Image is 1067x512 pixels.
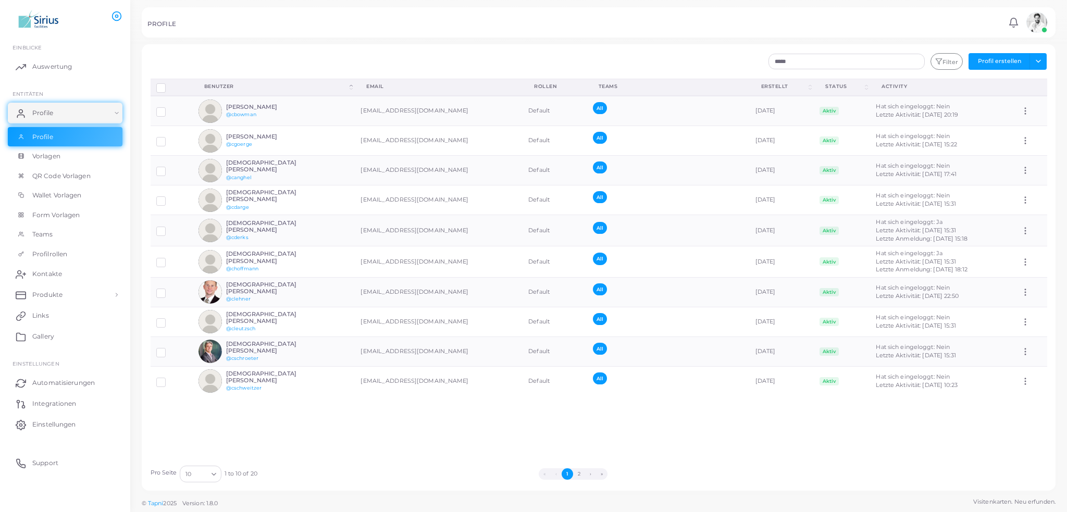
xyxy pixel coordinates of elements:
td: [DATE] [750,96,814,126]
th: Row-selection [151,79,193,96]
span: All [593,102,607,114]
img: avatar [198,310,222,333]
span: Aktiv [820,377,839,385]
span: Hat sich eingeloggt: Nein [876,192,950,199]
span: Einstellungen [32,420,76,429]
span: Letzte Aktivität: [DATE] 20:19 [876,111,958,118]
a: @cgoerge [226,141,252,147]
div: Teams [599,83,738,90]
a: avatar [1023,12,1050,33]
span: Letzte Aktivität: [DATE] 15:31 [876,322,956,329]
span: Hat sich eingeloggt: Nein [876,132,950,140]
a: @cleutzsch [226,326,255,331]
span: QR Code Vorlagen [32,171,91,181]
img: avatar [198,189,222,212]
td: Default [523,246,587,278]
span: Hat sich eingeloggt: Ja [876,249,942,257]
span: All [593,313,607,325]
a: Tapni [148,499,164,507]
h6: [DEMOGRAPHIC_DATA][PERSON_NAME] [226,341,303,354]
h6: [DEMOGRAPHIC_DATA][PERSON_NAME] [226,220,303,233]
a: Gallery [8,326,122,347]
h6: [DEMOGRAPHIC_DATA][PERSON_NAME] [226,281,303,295]
img: avatar [198,129,222,153]
td: [DATE] [750,156,814,185]
span: Version: 1.8.0 [182,499,218,507]
img: avatar [198,250,222,273]
a: @canghel [226,174,252,180]
span: Letzte Aktivität: [DATE] 15:31 [876,200,956,207]
a: @cschroeter [226,355,258,361]
img: avatar [198,369,222,393]
h6: [DEMOGRAPHIC_DATA][PERSON_NAME] [226,159,303,173]
span: All [593,372,607,384]
td: Default [523,215,587,246]
span: Hat sich eingeloggt: Nein [876,284,950,291]
a: @cderks [226,234,249,240]
span: Integrationen [32,399,76,408]
span: Aktiv [820,136,839,145]
h5: PROFILE [147,20,176,28]
div: Search for option [180,466,221,482]
ul: Pagination [257,468,889,480]
span: Aktiv [820,257,839,266]
a: Profile [8,127,122,147]
span: Profile [32,132,53,142]
span: All [593,222,607,234]
span: Gallery [32,332,54,341]
a: Teams [8,224,122,244]
td: Default [523,156,587,185]
td: [EMAIL_ADDRESS][DOMAIN_NAME] [355,336,523,366]
td: [DATE] [750,126,814,156]
span: All [593,253,607,265]
span: All [593,283,607,295]
div: Rollen [534,83,576,90]
td: [EMAIL_ADDRESS][DOMAIN_NAME] [355,366,523,396]
button: Profil erstellen [969,53,1030,70]
span: Aktiv [820,196,839,204]
a: Support [8,453,122,473]
span: Aktiv [820,107,839,115]
span: All [593,343,607,355]
td: [EMAIL_ADDRESS][DOMAIN_NAME] [355,246,523,278]
span: Teams [32,230,53,239]
td: Default [523,126,587,156]
span: Profile [32,108,53,118]
a: @choffmann [226,266,258,271]
td: [DATE] [750,215,814,246]
h6: [PERSON_NAME] [226,133,303,140]
a: Profile [8,103,122,123]
img: avatar [198,280,222,304]
span: Profilrollen [32,249,67,259]
span: Letzte Aktivität: [DATE] 15:22 [876,141,957,148]
span: Auswertung [32,62,72,71]
img: avatar [198,99,222,123]
div: activity [882,83,1003,90]
span: Automatisierungen [32,378,95,388]
td: [DATE] [750,246,814,278]
span: Hat sich eingeloggt: Nein [876,373,950,380]
td: [EMAIL_ADDRESS][DOMAIN_NAME] [355,126,523,156]
td: [DATE] [750,185,814,215]
span: Aktiv [820,166,839,174]
a: Links [8,305,122,326]
span: 10 [185,469,191,480]
span: Hat sich eingeloggt: Nein [876,343,950,351]
span: All [593,191,607,203]
h6: [PERSON_NAME] [226,104,303,110]
a: Form Vorlagen [8,205,122,225]
a: logo [9,10,67,29]
td: [DATE] [750,366,814,396]
th: Action [1015,79,1047,96]
h6: [DEMOGRAPHIC_DATA][PERSON_NAME] [226,311,303,324]
a: Einstellungen [8,414,122,435]
img: avatar [198,159,222,182]
span: Letzte Anmeldung: [DATE] 15:18 [876,235,967,242]
button: Go to next page [585,468,596,480]
a: Automatisierungen [8,372,122,393]
input: Search for option [192,468,207,480]
td: Default [523,366,587,396]
span: ENTITÄTEN [13,91,43,97]
div: Status [825,83,863,90]
span: Hat sich eingeloggt: Nein [876,103,950,110]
